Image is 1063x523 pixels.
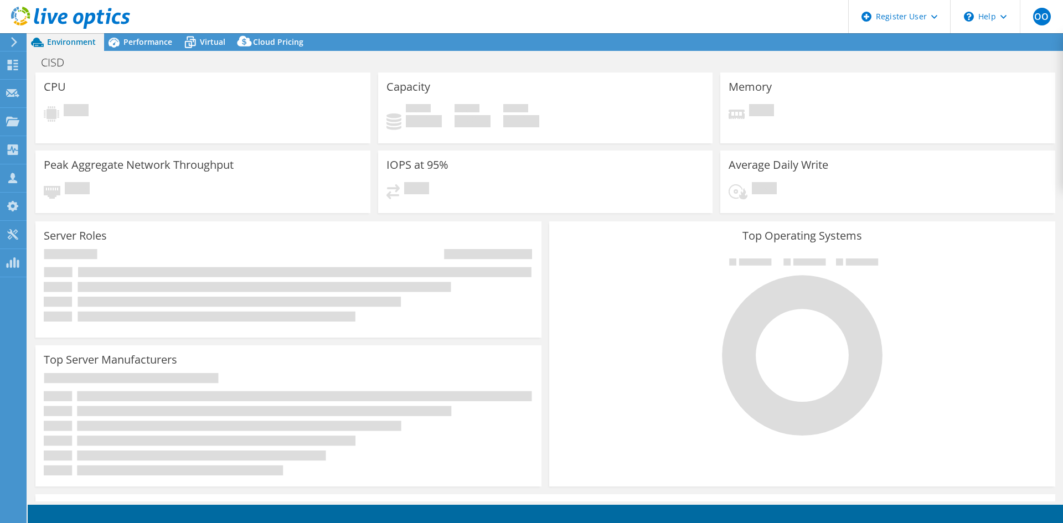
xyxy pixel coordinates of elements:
[1033,8,1051,25] span: OO
[455,115,491,127] h4: 0 GiB
[729,81,772,93] h3: Memory
[64,104,89,119] span: Pending
[47,37,96,47] span: Environment
[123,37,172,47] span: Performance
[964,12,974,22] svg: \n
[406,115,442,127] h4: 0 GiB
[729,159,828,171] h3: Average Daily Write
[752,182,777,197] span: Pending
[36,56,81,69] h1: CISD
[253,37,303,47] span: Cloud Pricing
[200,37,225,47] span: Virtual
[503,115,539,127] h4: 0 GiB
[65,182,90,197] span: Pending
[455,104,479,115] span: Free
[558,230,1047,242] h3: Top Operating Systems
[749,104,774,119] span: Pending
[406,104,431,115] span: Used
[386,81,430,93] h3: Capacity
[503,104,528,115] span: Total
[44,159,234,171] h3: Peak Aggregate Network Throughput
[44,230,107,242] h3: Server Roles
[386,159,448,171] h3: IOPS at 95%
[44,81,66,93] h3: CPU
[44,354,177,366] h3: Top Server Manufacturers
[404,182,429,197] span: Pending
